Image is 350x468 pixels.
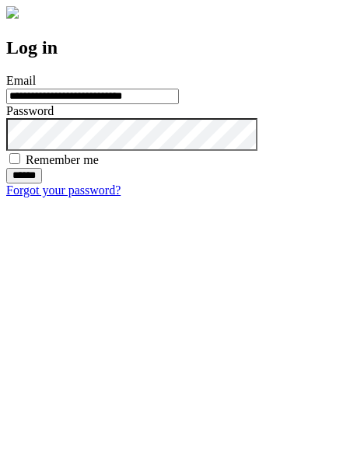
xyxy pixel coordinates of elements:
[26,153,99,166] label: Remember me
[6,74,36,87] label: Email
[6,104,54,117] label: Password
[6,37,344,58] h2: Log in
[6,183,121,197] a: Forgot your password?
[6,6,19,19] img: logo-4e3dc11c47720685a147b03b5a06dd966a58ff35d612b21f08c02c0306f2b779.png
